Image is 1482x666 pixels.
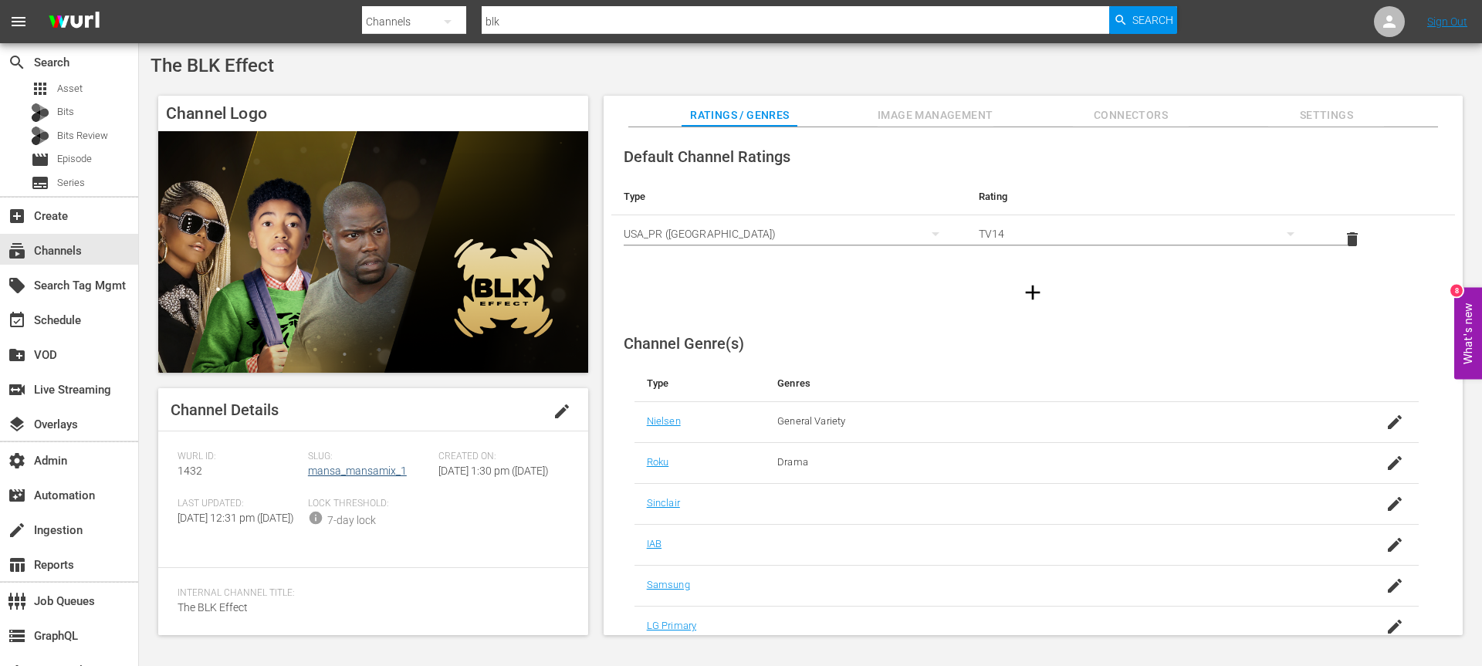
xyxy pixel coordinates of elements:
button: Search [1109,6,1177,34]
span: Overlays [8,415,26,434]
a: LG Primary [647,620,696,631]
span: Job Queues [8,592,26,610]
th: Type [634,365,765,402]
a: Sinclair [647,497,680,509]
span: Settings [1268,106,1384,125]
span: Channels [8,242,26,260]
button: Open Feedback Widget [1454,287,1482,379]
img: The BLK Effect [158,131,588,373]
div: TV14 [979,212,1309,255]
span: Wurl ID: [178,451,300,463]
table: simple table [611,178,1455,263]
th: Genres [765,365,1331,402]
span: VOD [8,346,26,364]
span: edit [553,402,571,421]
a: Sign Out [1427,15,1467,28]
a: Nielsen [647,415,681,427]
span: Admin [8,451,26,470]
div: USA_PR ([GEOGRAPHIC_DATA]) [624,212,954,255]
span: Search [8,53,26,72]
span: Lock Threshold: [308,498,431,510]
span: Live Streaming [8,380,26,399]
span: menu [9,12,28,31]
span: Schedule [8,311,26,330]
span: Search [1132,6,1173,34]
span: Image Management [878,106,993,125]
span: Ratings / Genres [682,106,797,125]
span: Bits [57,104,74,120]
th: Rating [966,178,1321,215]
span: Reports [8,556,26,574]
a: IAB [647,538,661,549]
span: delete [1343,230,1362,248]
span: [DATE] 1:30 pm ([DATE]) [438,465,549,477]
span: Series [31,174,49,192]
img: ans4CAIJ8jUAAAAAAAAAAAAAAAAAAAAAAAAgQb4GAAAAAAAAAAAAAAAAAAAAAAAAJMjXAAAAAAAAAAAAAAAAAAAAAAAAgAT5G... [37,4,111,40]
span: Create [8,207,26,225]
span: Episode [57,151,92,167]
span: Search Tag Mgmt [8,276,26,295]
button: delete [1334,221,1371,258]
span: Default Channel Ratings [624,147,790,166]
a: Roku [647,456,669,468]
span: Internal Channel Title: [178,587,561,600]
div: Bits Review [31,127,49,145]
span: Connectors [1073,106,1189,125]
span: [DATE] 12:31 pm ([DATE]) [178,512,294,524]
a: mansa_mansamix_1 [308,465,407,477]
span: The BLK Effect [178,601,248,614]
div: 7-day lock [327,512,376,529]
span: Slug: [308,451,431,463]
span: The BLK Effect [151,55,274,76]
button: edit [543,393,580,430]
th: Type [611,178,966,215]
span: Asset [57,81,83,96]
span: Bits Review [57,128,108,144]
a: Samsung [647,579,690,590]
span: Channel Details [171,401,279,419]
span: Created On: [438,451,561,463]
span: Ingestion [8,521,26,539]
span: GraphQL [8,627,26,645]
div: 8 [1450,284,1463,296]
span: 1432 [178,465,202,477]
h4: Channel Logo [158,96,588,131]
span: info [308,510,323,526]
span: Asset [31,79,49,98]
span: Series [57,175,85,191]
span: Last Updated: [178,498,300,510]
div: Bits [31,103,49,122]
span: Channel Genre(s) [624,334,744,353]
span: Automation [8,486,26,505]
span: Episode [31,150,49,169]
span: External Channel Title: [178,634,561,647]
